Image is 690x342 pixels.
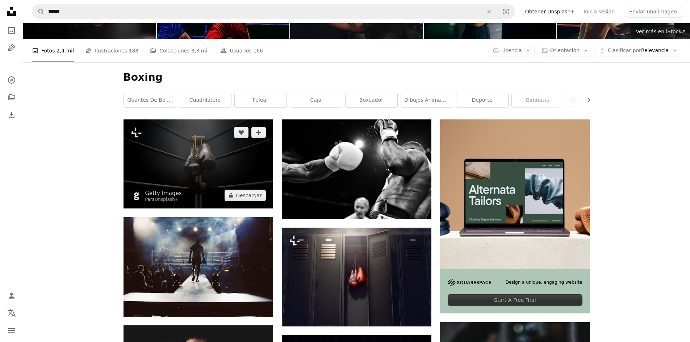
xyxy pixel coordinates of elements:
a: Historial de descargas [4,107,19,122]
a: Un primer plano de la esquina de un antiguo ring de boxeo vintage rodeado de cuerdas iluminadas p... [124,161,273,167]
a: Una fila de casilleros de gimnasia de metal con una puerta abierta que revela que tiene un par de... [282,274,431,280]
img: Ve al perfil de Getty Images [131,190,142,202]
a: Ver más en iStock↗ [631,25,690,39]
span: Relevancia [608,47,669,54]
span: Ver más en iStock ↗ [636,29,686,34]
a: Dibujos animados (MMA) [401,93,453,107]
span: 188 [129,47,138,55]
a: Getty Images [145,190,182,197]
a: boxeador [346,93,397,107]
a: Inicio — Unsplash [4,4,19,20]
button: Licencia [489,45,535,56]
span: Clasificar por [608,47,641,53]
span: Orientación [550,47,580,53]
button: Menú [4,323,19,338]
a: Ilustraciones 188 [85,39,138,62]
button: Me gusta [234,127,248,138]
img: Un primer plano de la esquina de un antiguo ring de boxeo vintage rodeado de cuerdas iluminadas p... [124,119,273,208]
h1: Boxing [124,71,590,84]
a: caja [290,93,342,107]
img: file-1707885205802-88dd96a21c72image [440,119,590,269]
a: man standing and walking going on boxing ring surrounded with people [124,263,273,270]
a: Explorar [4,73,19,87]
div: Start A Free Trial [448,294,582,306]
a: pelear [235,93,287,107]
img: Una fila de casilleros de gimnasia de metal con una puerta abierta que revela que tiene un par de... [282,228,431,326]
img: man standing and walking going on boxing ring surrounded with people [124,217,273,317]
a: Unsplash+ [155,197,179,202]
a: Iniciar sesión / Registrarse [4,288,19,303]
span: Design a unique, engaging website [506,279,582,286]
button: Búsqueda visual [497,5,515,18]
div: Para [145,197,182,203]
img: file-1705255347840-230a6ab5bca9image [448,279,491,286]
button: Idioma [4,306,19,320]
a: Gimnasio de boxeo [567,93,619,107]
button: desplazar lista a la derecha [582,93,590,107]
button: Buscar en Unsplash [32,5,45,18]
button: Clasificar porRelevancia [595,45,681,56]
a: Guantes de boxeo [124,93,176,107]
a: Colecciones [4,90,19,105]
form: Encuentra imágenes en todo el sitio [32,4,515,19]
a: Fotos [4,23,19,38]
img: Gancho de izquierda en un combate de boxeo [282,119,431,219]
a: Usuarios 166 [220,39,263,62]
span: 166 [253,47,263,55]
a: Gancho de izquierda en un combate de boxeo [282,166,431,172]
a: gimnasia [512,93,564,107]
a: Inicia sesión [579,6,619,17]
a: cuadrilátero [179,93,231,107]
button: Descargar [225,190,266,201]
a: Colecciones 3,3 mil [150,39,209,62]
button: Borrar [481,5,497,18]
a: Design a unique, engaging websiteStart A Free Trial [440,119,590,313]
button: Orientación [538,45,592,56]
span: 3,3 mil [191,47,209,55]
a: deporte [456,93,508,107]
button: Enviar una imagen [625,6,681,17]
button: Añade a la colección [251,127,266,138]
span: Licencia [501,47,522,53]
a: Obtener Unsplash+ [521,6,579,17]
a: Ilustraciones [4,41,19,55]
